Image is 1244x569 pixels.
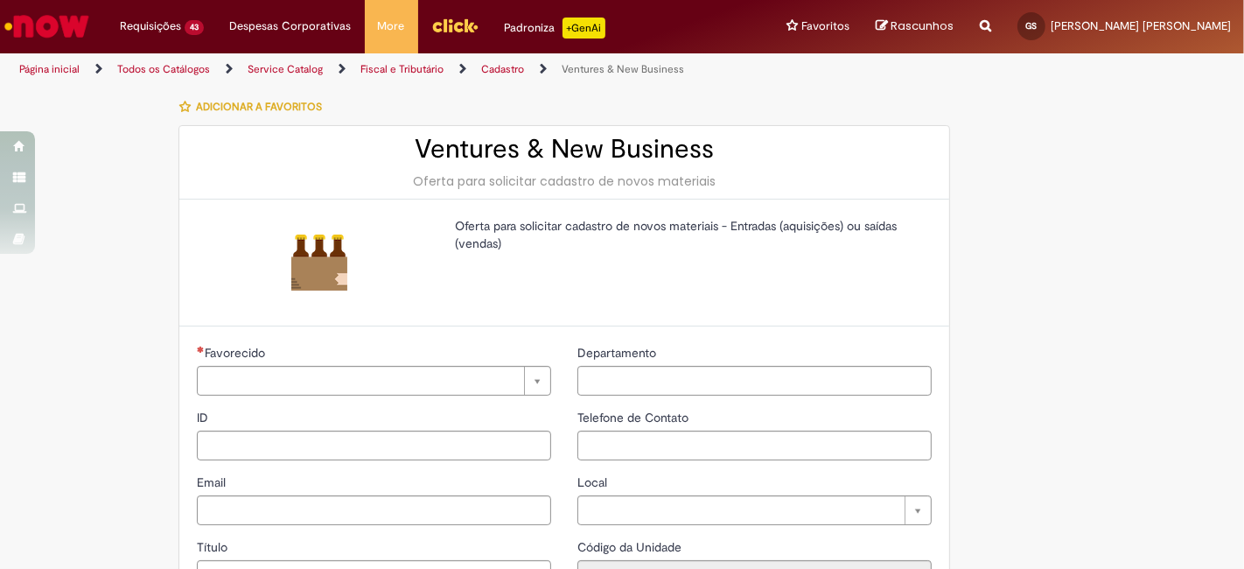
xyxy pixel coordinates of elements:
[876,18,954,35] a: Rascunhos
[230,18,352,35] span: Despesas Corporativas
[562,62,684,76] a: Ventures & New Business
[360,62,444,76] a: Fiscal e Tributário
[577,410,692,425] span: Telefone de Contato
[378,18,405,35] span: More
[291,235,347,291] img: Ventures & New Business
[577,474,611,490] span: Local
[2,9,92,44] img: ServiceNow
[197,410,212,425] span: ID
[197,431,551,460] input: ID
[197,135,932,164] h2: Ventures & New Business
[117,62,210,76] a: Todos os Catálogos
[505,18,605,39] div: Padroniza
[197,495,551,525] input: Email
[577,345,660,361] span: Departamento
[455,217,919,252] p: Oferta para solicitar cadastro de novos materiais - Entradas (aquisições) ou saídas (vendas)
[431,12,479,39] img: click_logo_yellow_360x200.png
[577,431,932,460] input: Telefone de Contato
[577,539,685,555] span: Somente leitura - Código da Unidade
[197,474,229,490] span: Email
[185,20,204,35] span: 43
[13,53,816,86] ul: Trilhas de página
[196,100,322,114] span: Adicionar a Favoritos
[577,366,932,396] input: Departamento
[120,18,181,35] span: Requisições
[197,346,205,353] span: Necessários
[178,88,332,125] button: Adicionar a Favoritos
[197,366,551,396] a: Limpar campo Favorecido
[577,538,685,556] label: Somente leitura - Código da Unidade
[801,18,849,35] span: Favoritos
[1026,20,1038,32] span: GS
[563,18,605,39] p: +GenAi
[481,62,524,76] a: Cadastro
[205,345,269,361] span: Necessários - Favorecido
[19,62,80,76] a: Página inicial
[197,172,932,190] div: Oferta para solicitar cadastro de novos materiais
[248,62,323,76] a: Service Catalog
[577,495,932,525] a: Limpar campo Local
[891,18,954,34] span: Rascunhos
[197,539,231,555] span: Título
[1051,18,1231,33] span: [PERSON_NAME] [PERSON_NAME]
